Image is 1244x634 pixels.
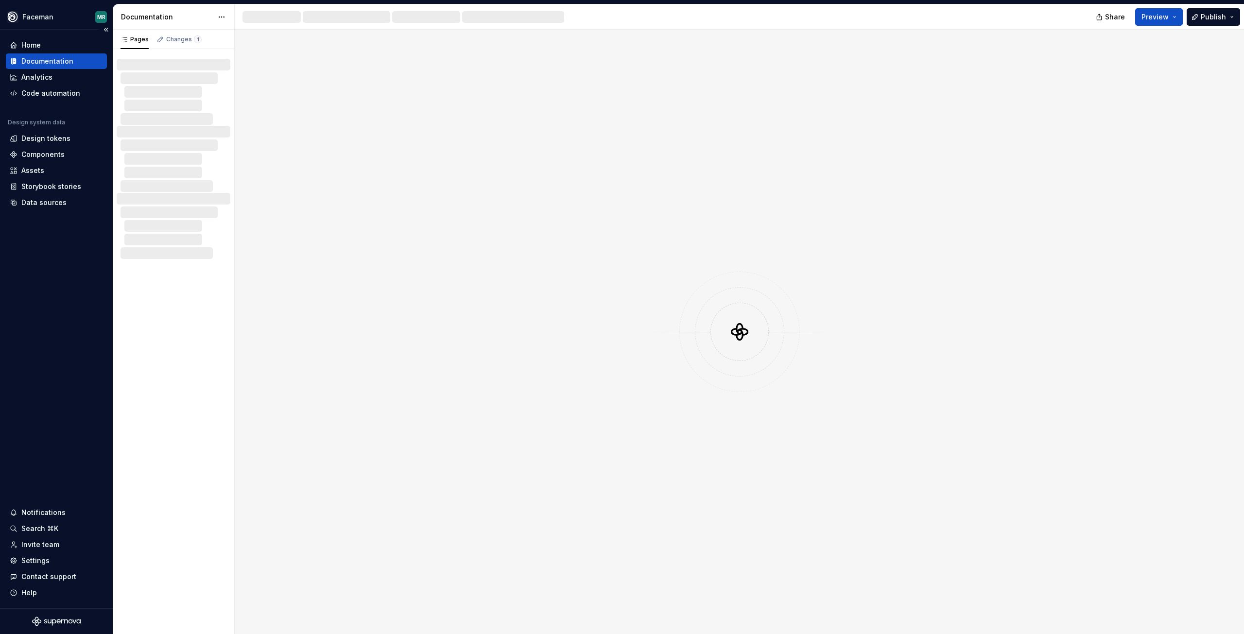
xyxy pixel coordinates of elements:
[1141,12,1169,22] span: Preview
[121,12,213,22] div: Documentation
[2,6,111,27] button: FacemanMR
[8,119,65,126] div: Design system data
[1091,8,1131,26] button: Share
[194,35,202,43] span: 1
[21,134,70,143] div: Design tokens
[21,56,73,66] div: Documentation
[21,508,66,517] div: Notifications
[6,69,107,85] a: Analytics
[6,86,107,101] a: Code automation
[6,37,107,53] a: Home
[21,182,81,191] div: Storybook stories
[121,35,149,43] div: Pages
[21,588,37,598] div: Help
[22,12,53,22] div: Faceman
[7,11,18,23] img: 87d06435-c97f-426c-aa5d-5eb8acd3d8b3.png
[6,147,107,162] a: Components
[21,72,52,82] div: Analytics
[6,195,107,210] a: Data sources
[1105,12,1125,22] span: Share
[21,198,67,207] div: Data sources
[6,585,107,600] button: Help
[21,40,41,50] div: Home
[21,166,44,175] div: Assets
[21,150,65,159] div: Components
[6,131,107,146] a: Design tokens
[97,13,105,21] div: MR
[21,540,59,549] div: Invite team
[1187,8,1240,26] button: Publish
[6,553,107,568] a: Settings
[21,556,50,565] div: Settings
[21,88,80,98] div: Code automation
[21,572,76,582] div: Contact support
[6,179,107,194] a: Storybook stories
[1201,12,1226,22] span: Publish
[6,537,107,552] a: Invite team
[6,53,107,69] a: Documentation
[6,569,107,584] button: Contact support
[6,521,107,536] button: Search ⌘K
[99,23,113,36] button: Collapse sidebar
[6,505,107,520] button: Notifications
[32,617,81,626] svg: Supernova Logo
[6,163,107,178] a: Assets
[1135,8,1183,26] button: Preview
[21,524,58,533] div: Search ⌘K
[166,35,202,43] div: Changes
